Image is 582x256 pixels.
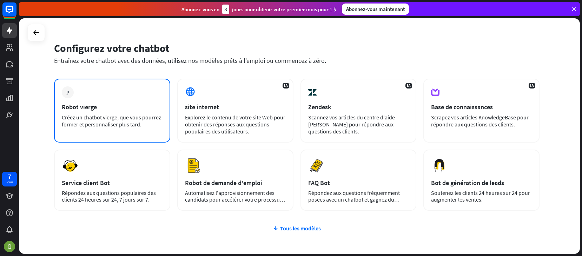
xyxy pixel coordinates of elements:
[54,225,540,232] div: Tous les modèles
[66,90,69,95] i: Plus
[431,114,532,128] div: Scrapez vos articles KnowledgeBase pour répondre aux questions des clients.
[6,3,27,24] button: Ouvrir le widget de chat LiveChat
[342,4,409,15] div: Abonnez-vous maintenant
[405,83,412,88] span: IA
[181,5,336,14] div: Abonnez-vous en jours pour obtenir votre premier mois pour 1 $
[431,179,532,187] div: Bot de génération de leads
[283,83,289,88] span: IA
[54,41,540,55] div: Configurez votre chatbot
[529,83,535,88] span: IA
[6,180,13,185] div: Jours
[62,114,163,128] div: Créez un chatbot vierge, que vous pourrez former et personnaliser plus tard.
[2,172,17,186] a: 7 Jours
[431,103,532,111] div: Base de connaissances
[54,57,540,65] div: Entraînez votre chatbot avec des données, utilisez nos modèles prêts à l'emploi ou commencez à zéro.
[185,103,286,111] div: site internet
[62,190,163,203] div: Répondez aux questions populaires des clients 24 heures sur 24, 7 jours sur 7.
[222,5,229,14] div: 3
[308,114,409,135] div: Scannez vos articles du centre d'aide [PERSON_NAME] pour répondre aux questions des clients.
[62,179,163,187] div: Service client Bot
[62,103,163,111] div: Robot vierge
[185,190,286,203] div: Automatisez l'approvisionnement des candidats pour accélérer votre processus d'embauche.
[185,114,286,135] div: Explorez le contenu de votre site Web pour obtenir des réponses aux questions populaires des util...
[308,179,409,187] div: FAQ Bot
[308,190,409,203] div: Répondez aux questions fréquemment posées avec un chatbot et gagnez du temps.
[8,173,11,180] div: 7
[431,190,532,203] div: Soutenez les clients 24 heures sur 24 pour augmenter les ventes.
[308,103,409,111] div: Zendesk
[185,179,286,187] div: Robot de demande d'emploi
